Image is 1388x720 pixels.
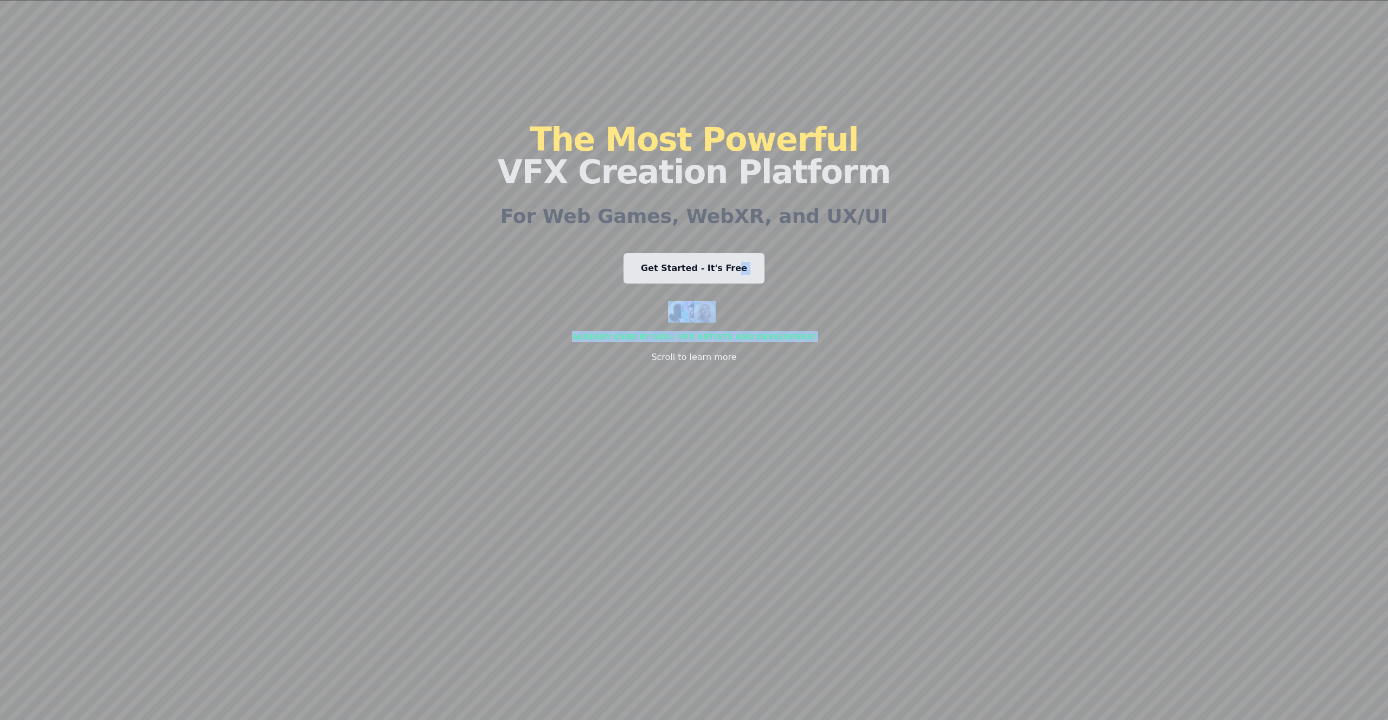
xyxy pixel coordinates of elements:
[681,301,703,323] img: customer 2
[694,301,716,323] img: customer 3
[530,120,858,158] span: The Most Powerful
[572,331,815,342] div: Already used by 500+ vfx artists and developers!
[668,301,690,323] img: customer 1
[500,205,888,227] h2: For Web Games, WebXR, and UX/UI
[624,253,764,284] a: Get Started - It's Free
[651,351,736,364] div: Scroll to learn more
[497,123,890,188] h1: VFX Creation Platform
